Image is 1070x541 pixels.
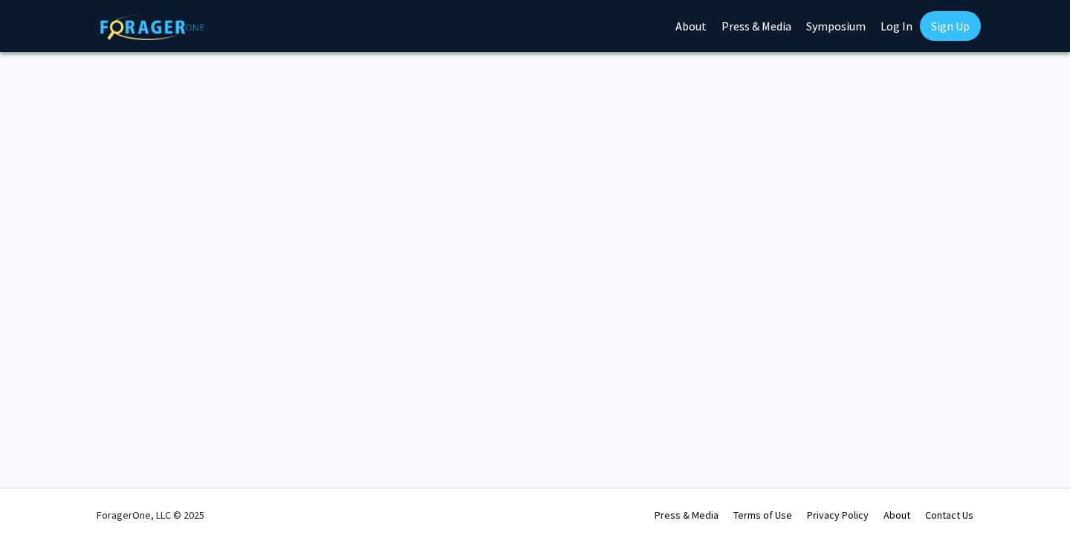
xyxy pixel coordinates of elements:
a: Terms of Use [733,508,792,522]
div: ForagerOne, LLC © 2025 [97,489,204,541]
a: Sign Up [920,11,981,41]
a: Contact Us [925,508,973,522]
a: Press & Media [655,508,719,522]
a: Privacy Policy [807,508,869,522]
img: ForagerOne Logo [100,14,204,40]
a: About [883,508,910,522]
